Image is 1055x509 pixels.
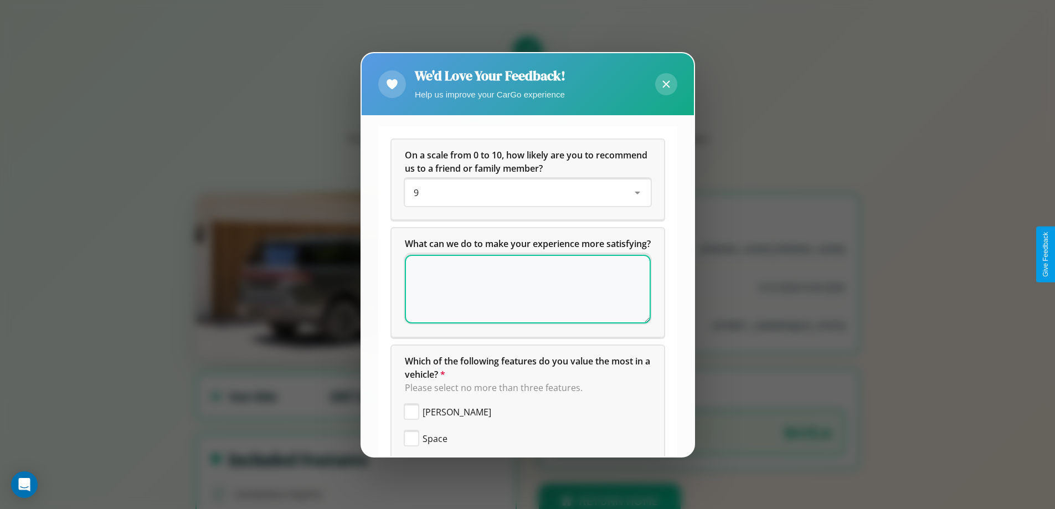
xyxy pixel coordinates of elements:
[415,87,565,102] p: Help us improve your CarGo experience
[405,179,651,206] div: On a scale from 0 to 10, how likely are you to recommend us to a friend or family member?
[423,405,491,419] span: [PERSON_NAME]
[423,432,447,445] span: Space
[414,187,419,199] span: 9
[405,382,583,394] span: Please select no more than three features.
[392,140,664,219] div: On a scale from 0 to 10, how likely are you to recommend us to a friend or family member?
[405,148,651,175] h5: On a scale from 0 to 10, how likely are you to recommend us to a friend or family member?
[415,66,565,85] h2: We'd Love Your Feedback!
[405,149,650,174] span: On a scale from 0 to 10, how likely are you to recommend us to a friend or family member?
[405,238,651,250] span: What can we do to make your experience more satisfying?
[405,355,652,381] span: Which of the following features do you value the most in a vehicle?
[1042,232,1049,277] div: Give Feedback
[11,471,38,498] div: Open Intercom Messenger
